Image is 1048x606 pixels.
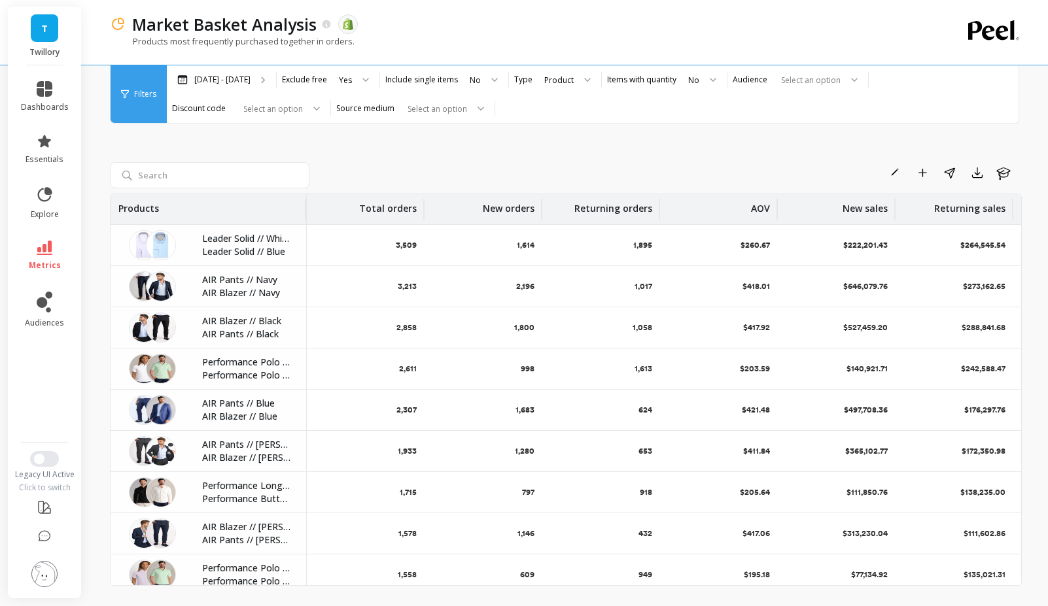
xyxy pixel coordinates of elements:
p: Leader Solid // Blue [202,245,290,258]
p: Market Basket Analysis [132,13,317,35]
p: Twillory [21,47,69,58]
p: 1,558 [398,569,417,580]
p: $176,297.76 [964,405,1005,415]
p: Returning orders [574,194,652,215]
p: $646,079.76 [843,281,888,292]
label: Type [514,75,533,85]
img: airnavymelange_BZR038_M_80929a2a-d785-4e99-994e-b71dd6c0a208.png [129,518,159,548]
img: airblack_PCP026_M_8dab1202-c09e-4493-803a-06e296c74905.png [146,312,176,343]
p: AIR Pants // Black [202,328,290,341]
img: header icon [110,16,126,32]
p: 2,307 [396,405,417,415]
img: airnavymelange_PCP028_M.png [146,518,176,548]
p: Returning sales [934,194,1005,215]
p: 2,858 [396,322,417,333]
p: 1,280 [515,446,534,456]
p: $273,162.65 [963,281,1005,292]
p: $77,134.92 [851,569,888,580]
p: 3,213 [398,281,417,292]
img: whitecontrast_AEP006T_M_BG.jpg [129,354,159,384]
p: AOV [751,194,770,215]
label: Items with quantity [607,75,676,85]
p: AIR Blazer // Navy [202,286,290,299]
img: api.shopify.svg [342,18,354,30]
p: Total orders [359,194,417,215]
span: metrics [29,260,61,271]
p: New orders [483,194,534,215]
p: $417.92 [743,322,770,333]
p: 432 [638,528,652,539]
p: Performance Long Sleeve Polo [202,479,290,492]
span: Filters [134,89,156,99]
p: $260.67 [741,240,770,250]
p: 1,578 [398,528,417,539]
p: $313,230.04 [843,528,888,539]
p: $195.18 [744,569,770,580]
p: $135,021.31 [964,569,1005,580]
div: Legacy UI Active [8,469,82,480]
p: $264,545.54 [960,240,1005,250]
p: $111,602.86 [964,528,1005,539]
p: $140,921.71 [847,363,888,374]
p: 2,611 [399,363,417,374]
p: 998 [521,363,534,374]
span: explore [31,209,59,220]
p: 2,196 [516,281,534,292]
p: 797 [522,487,534,497]
p: New sales [843,194,888,215]
span: dashboards [21,102,69,112]
p: $242,588.47 [961,363,1005,374]
span: T [41,21,48,36]
div: Yes [339,74,352,86]
div: No [688,74,699,86]
p: Products most frequently purchased together in orders. [110,35,355,47]
p: Performance Polo | Patterns [202,562,290,575]
p: AIR Blazer // [PERSON_NAME] [202,520,290,533]
p: $203.59 [740,363,770,374]
p: [DATE] - [DATE] [194,75,251,85]
p: $411.84 [743,446,770,456]
p: 1,146 [517,528,534,539]
p: 1,895 [633,240,652,250]
img: airblack_BZR033_M_38721622-abf7-4e32-8408-03fed498e93e.png [129,312,159,343]
p: 609 [520,569,534,580]
img: pastel_green_AEP054_M_3bec9f86-d327-4350-9927-de87a73f7064.png [146,354,176,384]
p: 1,933 [398,446,417,456]
p: Leader Solid // White [202,232,290,245]
img: aircharcoalmelange_PCP027_M.png [129,436,159,466]
img: profile picture [31,561,58,587]
img: black_ALP001_M_2025.png [129,477,159,507]
p: $365,102.77 [845,446,888,456]
p: 1,800 [514,322,534,333]
span: essentials [26,154,63,165]
p: $527,459.20 [843,322,888,333]
p: $111,850.76 [847,487,888,497]
p: Performance Polo | Solids [202,575,290,588]
p: 949 [638,569,652,580]
img: aircharcoalmelange_BZR034_M.png [146,436,176,466]
p: $172,350.98 [962,446,1005,456]
p: 1,715 [400,487,417,497]
img: sunsetstripe_AEP029_M_e4c9eca6-dbef-4117-937a-b9611287ef09.png [129,560,159,590]
p: $138,235.00 [960,487,1005,497]
p: 1,614 [517,240,534,250]
p: $418.01 [742,281,770,292]
img: TFW17MPF006-F.jpg [129,230,159,260]
p: Performance Polo - Contrasts [202,356,290,369]
p: $417.06 [742,528,770,539]
img: TSS18MPF015-F.jpg [146,230,176,260]
p: AIR Pants // Navy [202,273,290,286]
img: bone_AES029_M_fb9b26d7-f4a4-4797-9bd6-5e85d65bd3ff.png [146,477,176,507]
p: $288,841.68 [962,322,1005,333]
div: Click to switch [8,482,82,493]
div: No [470,74,481,86]
p: 1,017 [635,281,652,292]
p: 3,509 [396,240,417,250]
p: $222,201.43 [843,240,888,250]
img: navy_PCP019_M_2025.png [129,271,159,301]
p: AIR Pants // [PERSON_NAME] [202,438,290,451]
p: $497,708.36 [844,405,888,415]
label: Exclude free [282,75,327,85]
p: 1,683 [515,405,534,415]
img: pastel_green_AEP054_M_3bec9f86-d327-4350-9927-de87a73f7064.png [146,560,176,590]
